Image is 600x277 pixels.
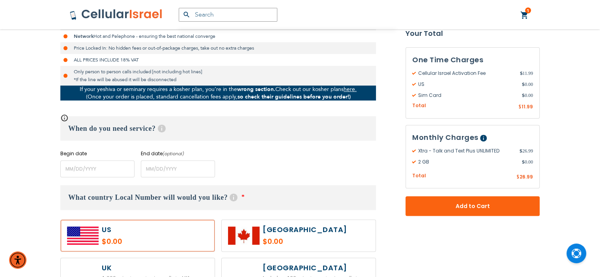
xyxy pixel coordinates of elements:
span: $ [522,158,525,165]
a: here. [344,86,357,93]
a: 1 [520,11,529,20]
span: 1 [527,7,529,14]
strong: Your Total [406,28,540,39]
input: MM/DD/YYYY [141,160,215,177]
span: US [412,81,522,88]
span: 2 GB [412,158,522,165]
span: 11.99 [520,70,533,77]
input: Search [179,8,277,22]
i: (optional) [163,151,184,157]
span: Total [412,102,426,110]
span: Add to Cart [432,202,514,210]
h3: One Time Charges [412,54,533,66]
li: ALL PRICES INCLUDE 18% VAT [60,54,376,66]
span: 0.00 [522,92,533,99]
span: Hot and Pelephone - ensuring the best national converge [93,33,215,39]
div: Accessibility Menu [9,251,26,269]
span: $ [522,92,525,99]
li: Price Locked In: No hidden fees or out-of-package charges, take out no extra charges [60,42,376,54]
span: Help [480,135,487,141]
label: Begin date [60,150,135,157]
strong: wrong section. [237,86,275,93]
span: $ [518,104,521,111]
span: 0.00 [522,81,533,88]
button: Add to Cart [406,196,540,216]
span: $ [520,70,522,77]
span: 11.99 [521,103,533,110]
strong: Network [74,33,93,39]
span: $ [522,81,525,88]
span: What country Local Number will would you like? [68,193,228,201]
span: 26.99 [520,147,533,154]
span: Monthly Charges [412,132,479,142]
span: Xtra - Talk and Text Plus UNLIMITED [412,147,520,154]
span: Help [158,125,166,132]
span: Sim Card [412,92,522,99]
span: 26.99 [520,173,533,180]
img: Cellular Israel [69,9,163,20]
span: 0.00 [522,158,533,165]
input: MM/DD/YYYY [60,160,135,177]
strong: so check their guidelines before you order!) [237,93,351,100]
span: Total [412,172,426,180]
h3: When do you need service? [60,116,376,141]
label: End date [141,150,215,157]
p: If your yeshiva or seminary requires a kosher plan, you’re in the Check out our kosher plans (Onc... [60,86,376,100]
span: Cellular Israel Activation Fee [412,70,520,77]
li: Only person to person calls included [not including hot lines] *If the line will be abused it wil... [60,66,376,86]
span: $ [520,147,522,154]
span: Help [230,193,237,201]
span: $ [516,174,520,181]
